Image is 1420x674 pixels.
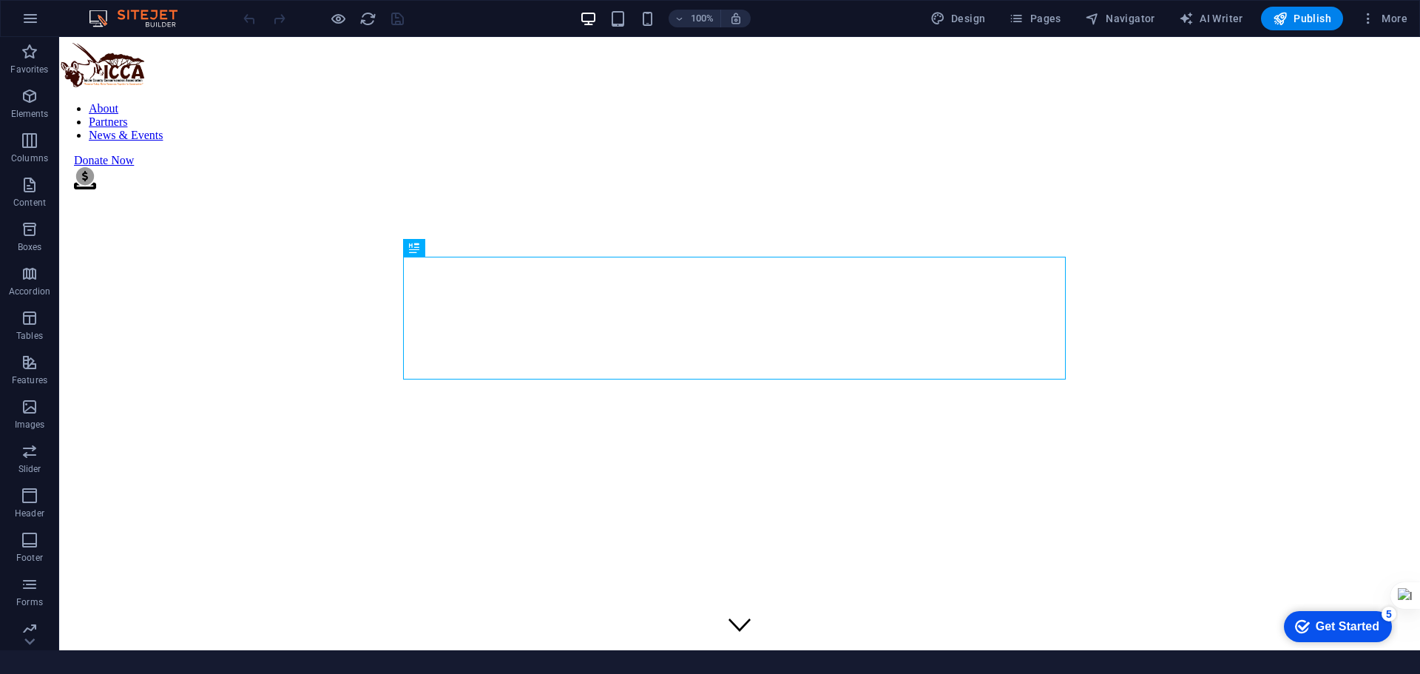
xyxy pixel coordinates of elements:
p: Footer [16,552,43,564]
span: Navigator [1085,11,1155,26]
span: AI Writer [1179,11,1243,26]
p: Accordion [9,286,50,297]
button: AI Writer [1173,7,1249,30]
a: News & Events [30,92,104,104]
a: Donate Now [15,117,75,129]
p: Columns [11,152,48,164]
i: On resize automatically adjust zoom level to fit chosen device. [729,12,743,25]
img: Editor Logo [85,10,196,27]
button: 100% [669,10,721,27]
div: Get Started [44,16,107,30]
p: Forms [16,596,43,608]
p: Slider [18,463,41,475]
button: Publish [1261,7,1343,30]
p: Content [13,197,46,209]
a: Partners [30,78,68,91]
span: More [1361,11,1407,26]
p: Elements [11,108,49,120]
p: Favorites [10,64,48,75]
p: Features [12,374,47,386]
h6: 100% [691,10,714,27]
button: Pages [1003,7,1066,30]
button: More [1355,7,1413,30]
p: Tables [16,330,43,342]
div: Design (Ctrl+Alt+Y) [924,7,992,30]
p: Images [15,419,45,431]
div: 5 [109,3,124,18]
button: Navigator [1079,7,1161,30]
div: Get Started 5 items remaining, 0% complete [12,7,120,38]
p: Boxes [18,241,42,253]
p: Header [15,508,44,519]
button: Click here to leave preview mode and continue editing [329,10,347,27]
span: Pages [1009,11,1061,26]
a: About [30,65,59,78]
button: reload [359,10,376,27]
button: Design [924,7,992,30]
span: Publish [1273,11,1331,26]
i: Reload page [359,10,376,27]
span: Design [930,11,986,26]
